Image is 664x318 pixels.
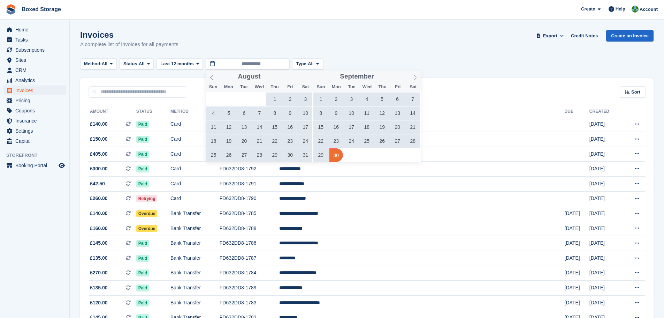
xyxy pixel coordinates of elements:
[375,120,389,134] span: September 19, 2024
[3,86,66,95] a: menu
[565,295,589,310] td: [DATE]
[406,120,420,134] span: September 21, 2024
[19,3,64,15] a: Boxed Storage
[237,134,251,148] span: August 20, 2024
[374,73,396,80] input: Year
[314,106,328,120] span: September 8, 2024
[329,134,343,148] span: September 23, 2024
[314,120,328,134] span: September 15, 2024
[329,85,344,89] span: Mon
[329,106,343,120] span: September 9, 2024
[90,239,108,247] span: £145.00
[292,58,323,70] button: Type: All
[589,236,621,251] td: [DATE]
[80,40,178,49] p: A complete list of invoices for all payments
[3,136,66,146] a: menu
[136,195,158,202] span: Retrying
[375,93,389,106] span: September 5, 2024
[84,60,102,67] span: Method:
[253,148,266,162] span: August 28, 2024
[375,134,389,148] span: September 26, 2024
[80,30,178,39] h1: Invoices
[3,35,66,45] a: menu
[170,117,220,132] td: Card
[136,121,149,128] span: Paid
[267,85,282,89] span: Thu
[543,32,557,39] span: Export
[206,85,221,89] span: Sun
[360,134,374,148] span: September 25, 2024
[261,73,283,80] input: Year
[90,195,108,202] span: £260.00
[632,6,639,13] img: Tobias Butler
[222,106,236,120] span: August 5, 2024
[90,180,105,187] span: £42.50
[314,148,328,162] span: September 29, 2024
[6,152,69,159] span: Storefront
[6,4,16,15] img: stora-icon-8386f47178a22dfd0bd8f6a31ec36ba5ce8667c1dd55bd0f319d3a0aa187defe.svg
[253,106,266,120] span: August 7, 2024
[58,161,66,170] a: Preview store
[314,93,328,106] span: September 1, 2024
[90,210,108,217] span: £140.00
[136,106,170,117] th: Status
[136,240,149,247] span: Paid
[308,60,314,67] span: All
[268,93,282,106] span: August 1, 2024
[3,55,66,65] a: menu
[15,96,57,105] span: Pricing
[170,162,220,177] td: Card
[606,30,654,42] a: Create an Invoice
[283,93,297,106] span: August 2, 2024
[340,73,374,80] span: September
[170,295,220,310] td: Bank Transfer
[299,120,312,134] span: August 17, 2024
[90,135,108,143] span: £150.00
[568,30,601,42] a: Credit Notes
[565,106,589,117] th: Due
[616,6,625,13] span: Help
[90,120,108,128] span: £140.00
[3,75,66,85] a: menu
[299,134,312,148] span: August 24, 2024
[222,134,236,148] span: August 19, 2024
[3,25,66,35] a: menu
[220,206,279,221] td: FD632DD8-1785
[136,225,158,232] span: Overdue
[3,65,66,75] a: menu
[589,206,621,221] td: [DATE]
[565,251,589,266] td: [DATE]
[589,281,621,296] td: [DATE]
[345,120,358,134] span: September 17, 2024
[565,221,589,236] td: [DATE]
[329,120,343,134] span: September 16, 2024
[170,236,220,251] td: Bank Transfer
[406,93,420,106] span: September 7, 2024
[136,136,149,143] span: Paid
[170,132,220,147] td: Card
[136,151,149,158] span: Paid
[102,60,108,67] span: All
[299,148,312,162] span: August 31, 2024
[221,85,236,89] span: Mon
[170,266,220,281] td: Bank Transfer
[3,161,66,170] a: menu
[237,106,251,120] span: August 6, 2024
[90,254,108,262] span: £135.00
[136,255,149,262] span: Paid
[391,93,404,106] span: September 6, 2024
[345,134,358,148] span: September 24, 2024
[170,251,220,266] td: Bank Transfer
[15,106,57,116] span: Coupons
[375,106,389,120] span: September 12, 2024
[391,134,404,148] span: September 27, 2024
[136,284,149,291] span: Paid
[298,85,313,89] span: Sat
[589,251,621,266] td: [DATE]
[15,45,57,55] span: Subscriptions
[15,161,57,170] span: Booking Portal
[391,106,404,120] span: September 13, 2024
[90,150,108,158] span: £405.00
[253,120,266,134] span: August 14, 2024
[3,116,66,126] a: menu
